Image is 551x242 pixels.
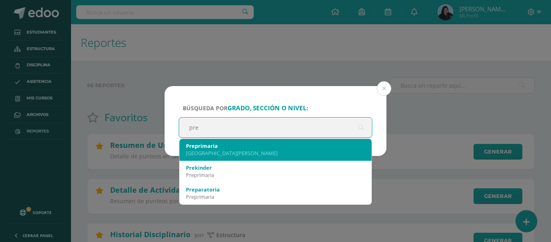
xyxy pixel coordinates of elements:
div: [GEOGRAPHIC_DATA][PERSON_NAME] [186,149,365,157]
div: Prekinder [186,164,365,171]
div: Preprimaria [186,142,365,149]
input: ej. Primero primaria, etc. [179,118,372,137]
div: Preparatoria [186,186,365,193]
div: Preprimaria [186,171,365,179]
div: Preprimaria [186,193,365,200]
strong: grado, sección o nivel: [227,104,308,112]
span: Búsqueda por [183,104,308,112]
button: Close (Esc) [377,81,391,96]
